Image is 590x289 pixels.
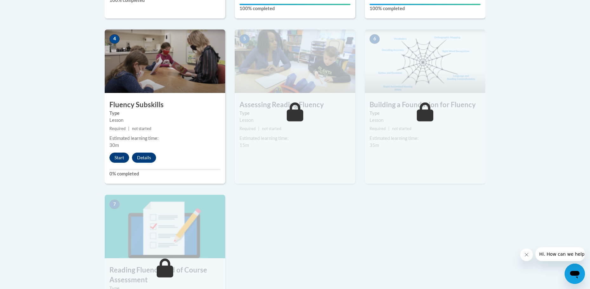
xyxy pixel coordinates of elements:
[262,126,281,131] span: not started
[365,30,485,93] img: Course Image
[109,117,220,124] div: Lesson
[239,142,249,148] span: 15m
[109,170,220,177] label: 0% completed
[132,153,156,163] button: Details
[370,5,481,12] label: 100% completed
[235,30,355,93] img: Course Image
[239,126,256,131] span: Required
[370,142,379,148] span: 35m
[239,5,351,12] label: 100% completed
[109,135,220,142] div: Estimated learning time:
[105,195,225,258] img: Course Image
[535,247,585,261] iframe: Message from company
[370,135,481,142] div: Estimated learning time:
[388,126,390,131] span: |
[370,126,386,131] span: Required
[105,265,225,285] h3: Reading Fluency End of Course Assessment
[109,142,119,148] span: 30m
[370,4,481,5] div: Your progress
[239,110,351,117] label: Type
[258,126,259,131] span: |
[109,153,129,163] button: Start
[105,30,225,93] img: Course Image
[520,248,533,261] iframe: Close message
[392,126,411,131] span: not started
[4,4,51,10] span: Hi. How can we help?
[235,100,355,110] h3: Assessing Reading Fluency
[105,100,225,110] h3: Fluency Subskills
[239,4,351,5] div: Your progress
[239,117,351,124] div: Lesson
[565,264,585,284] iframe: Button to launch messaging window
[109,110,220,117] label: Type
[109,126,126,131] span: Required
[370,117,481,124] div: Lesson
[128,126,129,131] span: |
[132,126,151,131] span: not started
[239,135,351,142] div: Estimated learning time:
[109,34,120,44] span: 4
[365,100,485,110] h3: Building a Foundation for Fluency
[370,110,481,117] label: Type
[109,200,120,209] span: 7
[239,34,250,44] span: 5
[370,34,380,44] span: 6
